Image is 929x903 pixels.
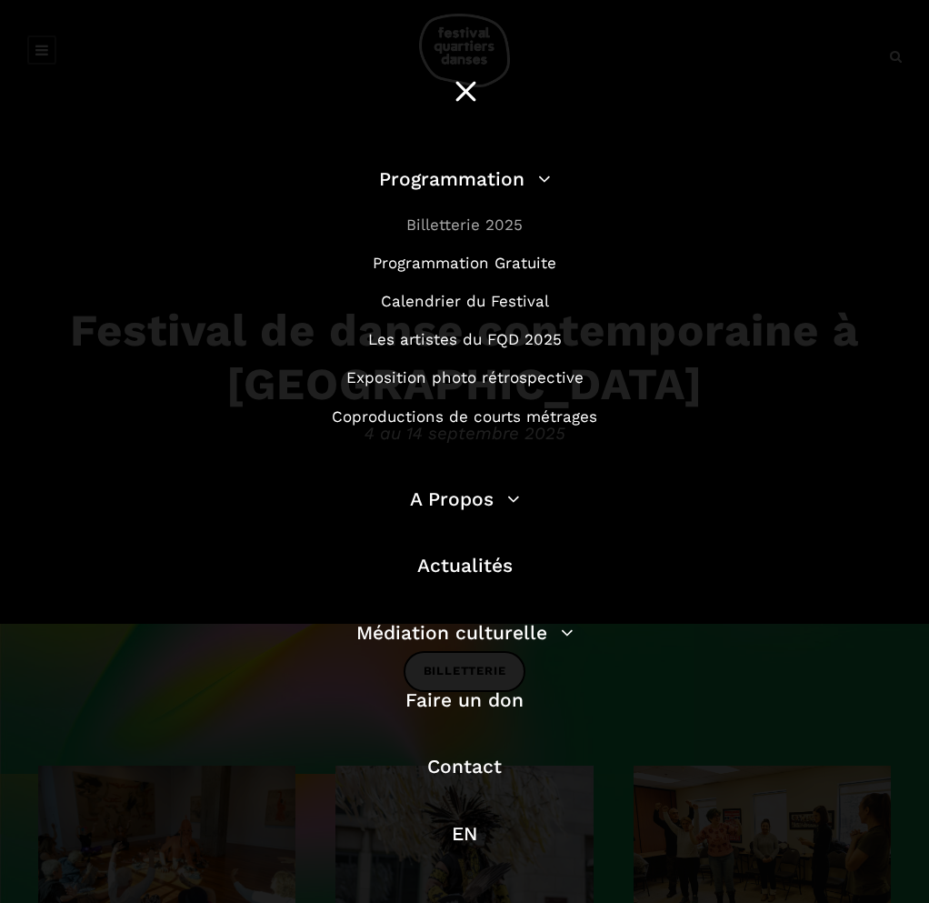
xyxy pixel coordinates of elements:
[417,554,513,577] a: Actualités
[346,368,584,386] a: Exposition photo rétrospective
[410,487,520,510] a: A Propos
[381,292,549,310] a: Calendrier du Festival
[332,407,597,426] a: Coproductions de courts métrages
[405,688,524,711] a: Faire un don
[452,822,477,845] a: EN
[373,254,556,272] a: Programmation Gratuite
[368,330,562,348] a: Les artistes du FQD 2025
[406,216,523,234] a: Billetterie 2025
[427,755,502,778] a: Contact
[356,621,574,644] a: Médiation culturelle
[379,167,551,190] a: Programmation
